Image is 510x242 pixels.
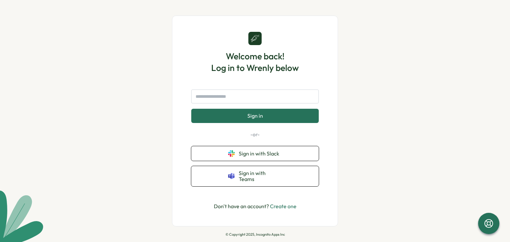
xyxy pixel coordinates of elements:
p: Don't have an account? [214,202,297,211]
span: Sign in with Teams [239,170,282,182]
button: Sign in with Teams [191,166,319,186]
button: Sign in with Slack [191,146,319,161]
p: © Copyright 2025, Incognito Apps Inc [225,232,285,237]
span: Sign in with Slack [239,151,282,156]
p: -or- [191,131,319,138]
h1: Welcome back! Log in to Wrenly below [211,50,299,74]
button: Sign in [191,109,319,123]
a: Create one [270,203,297,210]
span: Sign in [247,113,263,119]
